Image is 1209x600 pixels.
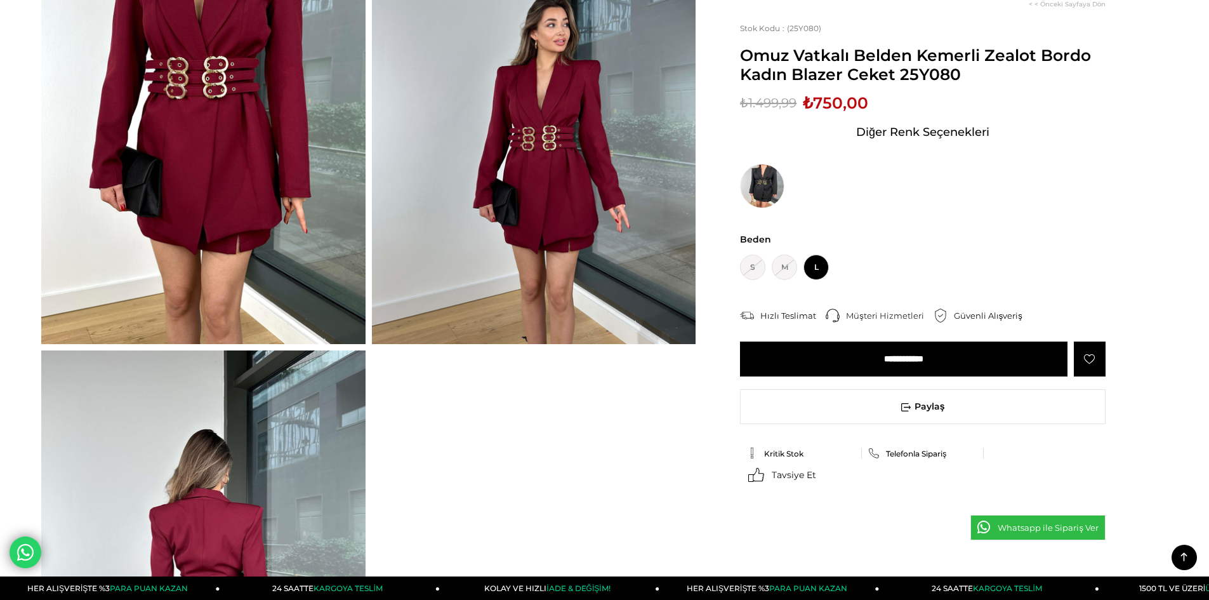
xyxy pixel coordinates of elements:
[764,449,803,458] span: Kritik Stok
[803,255,829,280] span: L
[440,577,659,600] a: KOLAY VE HIZLIİADE & DEĞİŞİM!
[659,577,879,600] a: HER ALIŞVERİŞTE %3PARA PUAN KAZAN
[314,583,382,593] span: KARGOYA TESLİM
[740,255,765,280] span: S
[772,469,816,481] span: Tavsiye Et
[954,310,1032,321] div: Güvenli Alışveriş
[740,93,796,112] span: ₺1.499,99
[740,309,754,323] img: shipping.png
[856,122,989,142] span: Diğer Renk Seçenekleri
[970,515,1106,540] a: Whatsapp ile Sipariş Ver
[886,449,946,458] span: Telefonla Sipariş
[740,234,1106,245] span: Beden
[973,583,1041,593] span: KARGOYA TESLİM
[880,577,1099,600] a: 24 SAATTEKARGOYA TESLİM
[769,583,847,593] span: PARA PUAN KAZAN
[740,23,787,33] span: Stok Kodu
[110,583,188,593] span: PARA PUAN KAZAN
[740,46,1106,84] span: Omuz Vatkalı Belden Kemerli Zealot Bordo Kadın Blazer Ceket 25Y080
[803,93,868,112] span: ₺750,00
[826,309,840,323] img: call-center.png
[760,310,826,321] div: Hızlı Teslimat
[741,390,1105,423] span: Paylaş
[740,23,821,33] span: (25Y080)
[220,577,440,600] a: 24 SAATTEKARGOYA TESLİM
[746,448,856,459] a: Kritik Stok
[546,583,610,593] span: İADE & DEĞİŞİM!
[846,310,934,321] div: Müşteri Hizmetleri
[740,164,784,208] img: Omuz Vatkalı Belden Kemerli Zealot Siyah Kadın Blazer Ceket 25Y080
[1074,342,1106,377] a: Favorilere Ekle
[934,309,948,323] img: security.png
[772,255,797,280] span: M
[868,448,977,459] a: Telefonla Sipariş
